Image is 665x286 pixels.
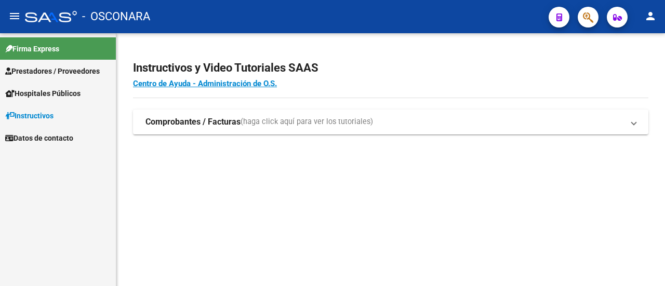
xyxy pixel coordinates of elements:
iframe: Intercom live chat [630,251,655,276]
span: Prestadores / Proveedores [5,65,100,77]
span: Hospitales Públicos [5,88,81,99]
strong: Comprobantes / Facturas [145,116,241,128]
span: - OSCONARA [82,5,150,28]
h2: Instructivos y Video Tutoriales SAAS [133,58,648,78]
span: Datos de contacto [5,132,73,144]
mat-icon: menu [8,10,21,22]
mat-expansion-panel-header: Comprobantes / Facturas(haga click aquí para ver los tutoriales) [133,110,648,134]
a: Centro de Ayuda - Administración de O.S. [133,79,277,88]
span: Firma Express [5,43,59,55]
span: (haga click aquí para ver los tutoriales) [241,116,373,128]
mat-icon: person [644,10,657,22]
span: Instructivos [5,110,54,121]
